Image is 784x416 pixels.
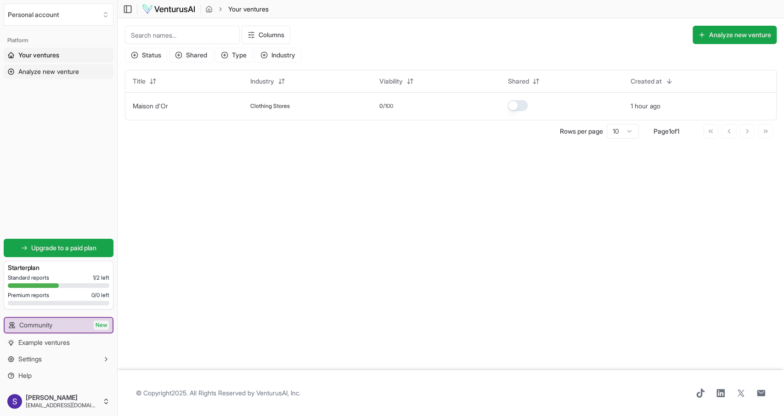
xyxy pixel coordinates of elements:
[18,67,79,76] span: Analyze new venture
[383,102,393,110] span: /100
[133,77,146,86] span: Title
[4,48,113,62] a: Your ventures
[31,243,96,253] span: Upgrade to a paid plan
[215,48,253,62] button: Type
[26,402,99,409] span: [EMAIL_ADDRESS][DOMAIN_NAME]
[8,274,49,281] span: Standard reports
[379,102,383,110] span: 0
[671,127,677,135] span: of
[142,4,196,15] img: logo
[560,127,603,136] p: Rows per page
[133,102,168,110] a: Maison d'Or
[4,4,113,26] button: Select an organization
[133,101,168,111] button: Maison d'Or
[19,320,52,330] span: Community
[502,74,545,89] button: Shared
[125,48,167,62] button: Status
[91,292,109,299] span: 0 / 0 left
[256,389,299,397] a: VenturusAI, Inc
[18,51,59,60] span: Your ventures
[654,127,669,135] span: Page
[631,77,662,86] span: Created at
[254,48,301,62] button: Industry
[374,74,419,89] button: Viability
[677,127,679,135] span: 1
[205,5,269,14] nav: breadcrumb
[26,394,99,402] span: [PERSON_NAME]
[7,394,22,409] img: ACg8ocIefbiTq-MOXrHjtsw3rUMoXM2cTaB6Y4wv77H3Dyd_Xt46pg=s96-c
[125,26,240,44] input: Search names...
[94,320,109,330] span: New
[4,239,113,257] a: Upgrade to a paid plan
[693,26,777,44] button: Analyze new venture
[228,5,269,14] span: Your ventures
[508,77,529,86] span: Shared
[127,74,162,89] button: Title
[4,352,113,366] button: Settings
[4,64,113,79] a: Analyze new venture
[4,33,113,48] div: Platform
[18,371,32,380] span: Help
[245,74,291,89] button: Industry
[5,318,113,332] a: CommunityNew
[18,338,70,347] span: Example ventures
[250,102,290,110] span: Clothing Stores
[669,127,671,135] span: 1
[379,77,403,86] span: Viability
[18,354,42,364] span: Settings
[250,77,274,86] span: Industry
[4,335,113,350] a: Example ventures
[631,101,660,111] button: 1 hour ago
[93,274,109,281] span: 1 / 2 left
[4,390,113,412] button: [PERSON_NAME][EMAIL_ADDRESS][DOMAIN_NAME]
[8,292,49,299] span: Premium reports
[169,48,213,62] button: Shared
[242,26,290,44] button: Columns
[8,263,109,272] h3: Starter plan
[625,74,678,89] button: Created at
[136,388,300,398] span: © Copyright 2025 . All Rights Reserved by .
[4,368,113,383] a: Help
